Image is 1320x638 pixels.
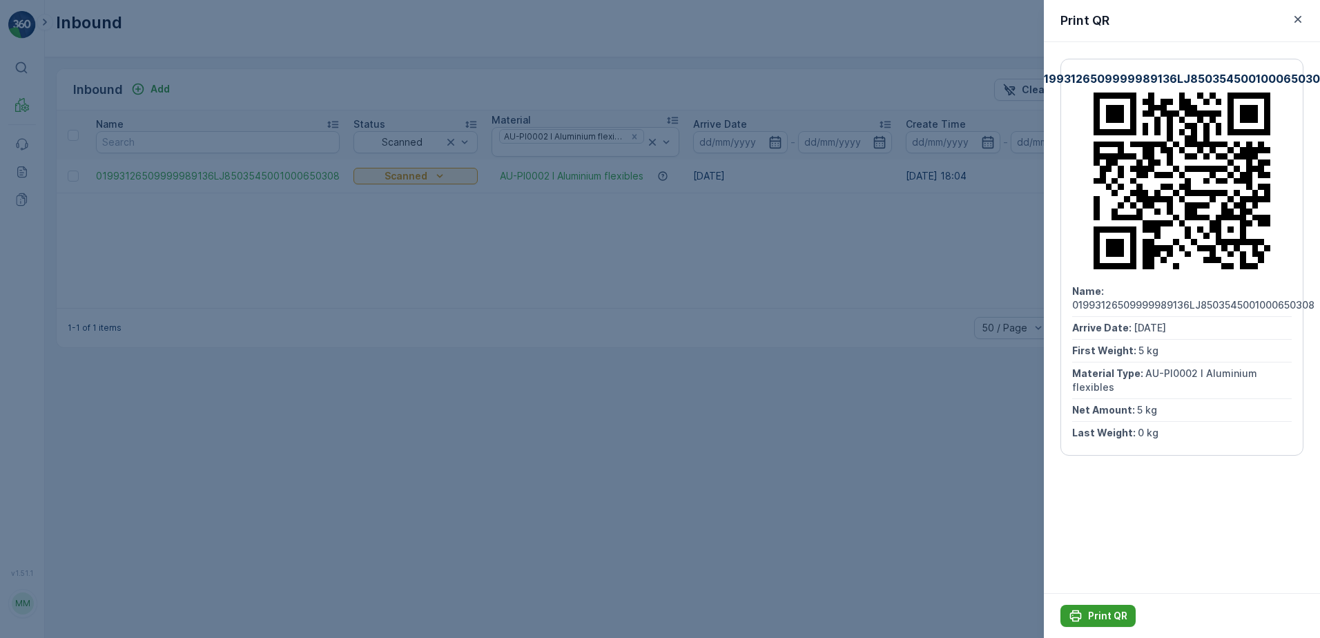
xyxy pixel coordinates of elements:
span: First Weight : [1072,345,1138,356]
span: 5 kg [1138,345,1158,356]
span: Name : [1072,285,1106,297]
p: Print QR [1088,609,1127,623]
span: 0 kg [1138,427,1158,438]
span: Net Amount : [1072,404,1137,416]
span: Last Weight : [1072,427,1138,438]
span: Arrive Date : [1072,322,1134,333]
span: 01993126509999989136LJ8503545001000650308 [1072,299,1314,311]
p: Print QR [1060,11,1109,30]
button: Print QR [1060,605,1136,627]
span: 5 kg [1137,404,1157,416]
span: AU-PI0002 I Aluminium flexibles [1072,367,1260,393]
span: Material Type : [1072,367,1145,379]
span: [DATE] [1134,322,1166,333]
